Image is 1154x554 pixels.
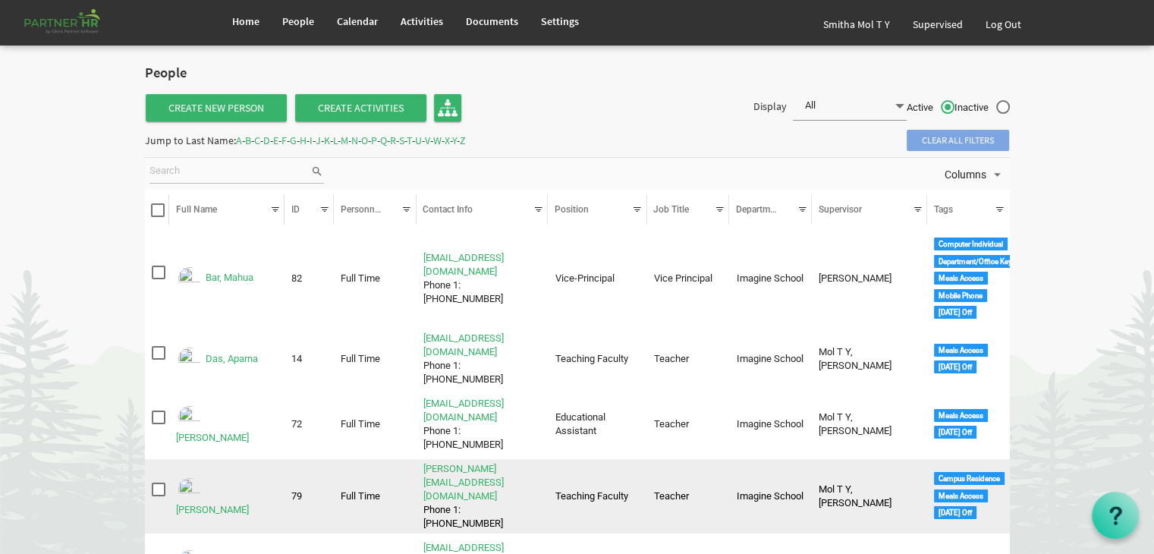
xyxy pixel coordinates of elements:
td: viceprincipal@imagineschools.in Phone 1: +918455884273 is template cell column header Contact Info [417,234,549,325]
td: Full Time column header Personnel Type [334,234,417,325]
td: Full Time column header Personnel Type [334,329,417,389]
td: Bar, Mahua is template cell column header Full Name [169,234,285,325]
div: [DATE] Off [934,426,976,439]
span: Inactive [954,101,1010,115]
a: Organisation Chart [434,94,461,121]
span: W [433,134,442,147]
td: <div class="tag label label-default">Computer Individual</div> <div class="tag label label-defaul... [927,234,1010,325]
div: Meals Access [934,344,988,357]
span: Z [460,134,466,147]
td: Mol T Y, Smitha column header Supervisor [812,459,927,534]
td: Teacher column header Job Title [647,394,730,455]
span: M [341,134,348,147]
span: H [300,134,307,147]
span: B [245,134,251,147]
td: Ekka, Shobha Rani is template cell column header Full Name [169,459,285,534]
td: checkbox [145,329,170,389]
td: 79 column header ID [285,459,334,534]
span: Departments [736,204,788,215]
td: Teacher column header Job Title [647,459,730,534]
a: [EMAIL_ADDRESS][DOMAIN_NAME] [423,332,504,357]
td: Mol T Y, Smitha column header Supervisor [812,394,927,455]
a: Create New Person [146,94,287,121]
span: P [371,134,377,147]
span: Columns [943,165,988,184]
div: Columns [942,158,1008,190]
span: I [310,134,313,147]
span: O [361,134,368,147]
td: Teaching Faculty column header Position [548,459,646,534]
a: Bar, Mahua [206,272,253,284]
td: aparna@imagineschools.inPhone 1: +919668736179 is template cell column header Contact Info [417,329,549,389]
td: Imagine School column header Departments [729,459,812,534]
span: People [282,14,314,28]
span: L [333,134,338,147]
span: A [236,134,242,147]
span: Home [232,14,259,28]
span: N [351,134,358,147]
img: Emp-2633ee26-115b-439e-a7b8-ddb0d1dd37df.png [176,476,203,503]
td: Educational Assistant column header Position [548,394,646,455]
div: [DATE] Off [934,306,976,319]
div: [DATE] Off [934,506,976,519]
td: lisadas@imagineschools.inPhone 1: +919692981119 is template cell column header Contact Info [417,394,549,455]
img: Emp-185d491c-97f5-4e8b-837e-d12e7bc2f190.png [176,345,203,373]
span: Contact Info [423,204,473,215]
span: Supervised [913,17,963,31]
a: [PERSON_NAME] [176,504,249,515]
span: D [263,134,270,147]
span: Active [907,101,954,115]
td: 82 column header ID [285,234,334,325]
td: Nayak, Labanya Rekha column header Supervisor [812,234,927,325]
span: T [407,134,412,147]
span: F [281,134,287,147]
span: Full Name [176,204,217,215]
span: Clear all filters [907,130,1009,151]
span: Supervisor [818,204,861,215]
button: Columns [942,165,1008,184]
span: search [310,163,324,180]
img: Emp-d106ab57-77a4-460e-8e39-c3c217cc8641.png [176,404,203,431]
td: Das, Aparna is template cell column header Full Name [169,329,285,389]
td: Full Time column header Personnel Type [334,459,417,534]
td: checkbox [145,459,170,534]
td: Imagine School column header Departments [729,394,812,455]
span: Create Activities [295,94,426,121]
td: <div class="tag label label-default">Meals Access</div> <div class="tag label label-default">Sund... [927,394,1010,455]
span: Y [452,134,457,147]
span: C [254,134,260,147]
div: Mobile Phone [934,289,987,302]
td: Vice-Principal column header Position [548,234,646,325]
td: checkbox [145,234,170,325]
span: Q [380,134,387,147]
td: <div class="tag label label-default">Campus Residence</div> <div class="tag label label-default">... [927,459,1010,534]
span: Activities [401,14,443,28]
td: 72 column header ID [285,394,334,455]
a: Supervised [901,3,974,46]
td: <div class="tag label label-default">Meals Access</div> <div class="tag label label-default">Sund... [927,329,1010,389]
div: Computer Individual [934,238,1008,250]
a: Smitha Mol T Y [812,3,901,46]
div: Meals Access [934,272,988,285]
td: Vice Principal column header Job Title [647,234,730,325]
div: Search [147,158,327,190]
span: R [390,134,396,147]
td: Teaching Faculty column header Position [548,329,646,389]
div: Campus Residence [934,472,1005,485]
span: X [445,134,450,147]
td: 14 column header ID [285,329,334,389]
td: Imagine School column header Departments [729,234,812,325]
span: G [290,134,297,147]
td: Mol T Y, Smitha column header Supervisor [812,329,927,389]
div: [DATE] Off [934,360,976,373]
td: Das, Lisa is template cell column header Full Name [169,394,285,455]
span: Display [753,99,787,113]
img: org-chart.svg [438,98,458,118]
h2: People [145,65,270,81]
td: Imagine School column header Departments [729,329,812,389]
span: K [324,134,330,147]
span: E [273,134,278,147]
td: Teacher column header Job Title [647,329,730,389]
div: Meals Access [934,489,988,502]
span: S [399,134,404,147]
